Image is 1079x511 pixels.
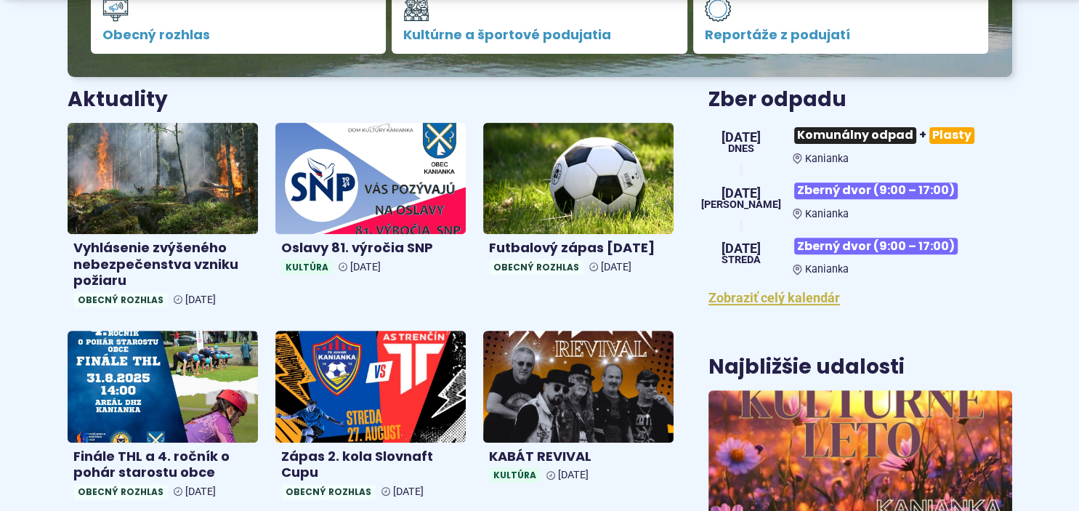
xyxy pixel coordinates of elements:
[281,484,376,499] span: Obecný rozhlas
[708,89,1011,111] h3: Zber odpadu
[281,448,460,481] h4: Zápas 2. kola Slovnaft Cupu
[805,263,849,275] span: Kanianka
[403,28,676,42] span: Kultúrne a športové podujatia
[281,259,333,275] span: Kultúra
[929,127,974,144] span: Plasty
[708,121,1011,165] a: Komunálny odpad+Plasty Kanianka [DATE] Dnes
[275,331,466,505] a: Zápas 2. kola Slovnaft Cupu Obecný rozhlas [DATE]
[275,123,466,281] a: Oslavy 81. výročia SNP Kultúra [DATE]
[73,448,252,481] h4: Finále THL a 4. ročník o pohár starostu obce
[281,240,460,257] h4: Oslavy 81. výročia SNP
[73,240,252,289] h4: Vyhlásenie zvýšeného nebezpečenstva vzniku požiaru
[794,127,916,144] span: Komunálny odpad
[805,153,849,165] span: Kanianka
[708,356,905,379] h3: Najbližšie udalosti
[705,28,977,42] span: Reportáže z podujatí
[73,484,168,499] span: Obecný rozhlas
[483,331,674,488] a: KABÁT REVIVAL Kultúra [DATE]
[185,486,216,498] span: [DATE]
[558,469,589,481] span: [DATE]
[102,28,375,42] span: Obecný rozhlas
[350,261,381,273] span: [DATE]
[489,259,583,275] span: Obecný rozhlas
[68,331,258,505] a: Finále THL a 4. ročník o pohár starostu obce Obecný rozhlas [DATE]
[489,240,668,257] h4: Futbalový zápas [DATE]
[185,294,216,306] span: [DATE]
[708,177,1011,220] a: Zberný dvor (9:00 – 17:00) Kanianka [DATE] [PERSON_NAME]
[701,187,781,200] span: [DATE]
[794,182,958,199] span: Zberný dvor (9:00 – 17:00)
[483,123,674,281] a: Futbalový zápas [DATE] Obecný rozhlas [DATE]
[793,121,1011,150] h3: +
[794,238,958,254] span: Zberný dvor (9:00 – 17:00)
[722,255,761,265] span: streda
[601,261,631,273] span: [DATE]
[722,131,761,144] span: [DATE]
[68,123,258,313] a: Vyhlásenie zvýšeného nebezpečenstva vzniku požiaru Obecný rozhlas [DATE]
[708,232,1011,275] a: Zberný dvor (9:00 – 17:00) Kanianka [DATE] streda
[701,200,781,210] span: [PERSON_NAME]
[722,144,761,154] span: Dnes
[68,89,168,111] h3: Aktuality
[489,467,541,483] span: Kultúra
[722,242,761,255] span: [DATE]
[393,486,424,498] span: [DATE]
[73,292,168,307] span: Obecný rozhlas
[489,448,668,465] h4: KABÁT REVIVAL
[708,290,840,305] a: Zobraziť celý kalendár
[805,208,849,220] span: Kanianka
